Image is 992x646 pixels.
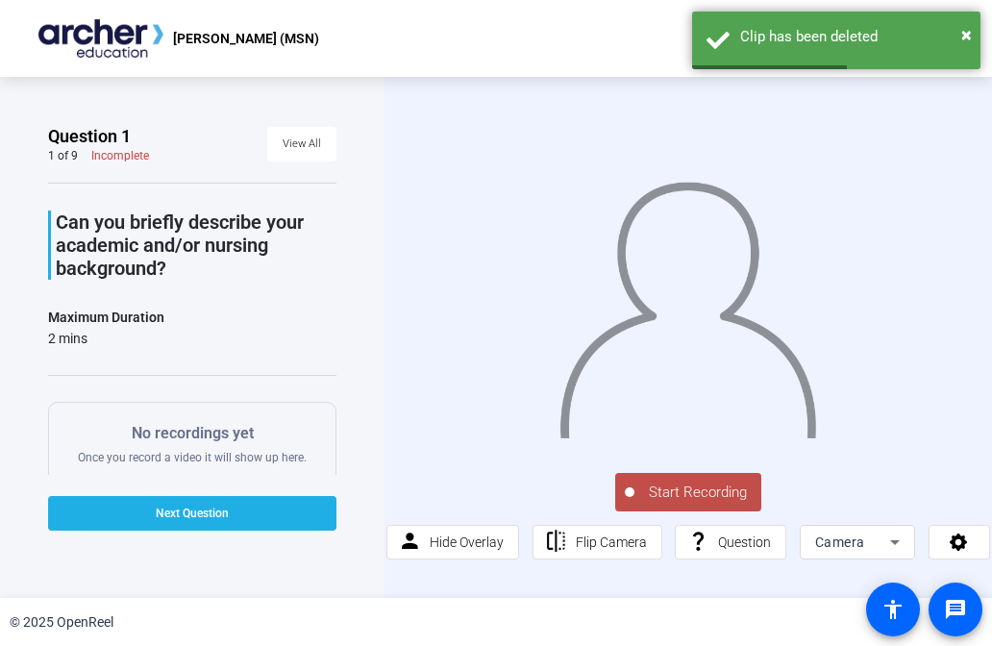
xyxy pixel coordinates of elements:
[544,530,568,554] mat-icon: flip
[740,26,966,48] div: Clip has been deleted
[675,525,786,559] button: Question
[615,473,761,511] button: Start Recording
[398,530,422,554] mat-icon: person
[430,534,504,550] span: Hide Overlay
[686,530,710,554] mat-icon: question_mark
[173,27,319,50] p: [PERSON_NAME] (MSN)
[961,23,972,46] span: ×
[634,482,761,504] span: Start Recording
[576,534,647,550] span: Flip Camera
[48,148,78,163] div: 1 of 9
[386,525,519,559] button: Hide Overlay
[48,125,131,148] span: Question 1
[91,148,149,163] div: Incomplete
[48,306,164,329] div: Maximum Duration
[78,422,307,445] p: No recordings yet
[533,525,662,559] button: Flip Camera
[558,166,818,437] img: overlay
[48,329,164,348] div: 2 mins
[267,127,336,161] button: View All
[881,598,905,621] mat-icon: accessibility
[10,612,113,633] div: © 2025 OpenReel
[815,534,865,550] span: Camera
[56,211,336,280] p: Can you briefly describe your academic and/or nursing background?
[78,422,307,465] div: Once you record a video it will show up here.
[718,534,771,550] span: Question
[48,496,336,531] button: Next Question
[283,130,321,159] span: View All
[156,507,229,520] span: Next Question
[961,20,972,49] button: Close
[944,598,967,621] mat-icon: message
[38,19,163,58] img: OpenReel logo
